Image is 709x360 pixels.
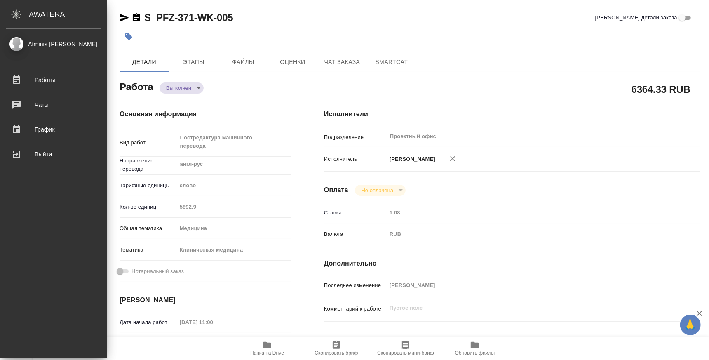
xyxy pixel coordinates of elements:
[120,224,177,233] p: Общая тематика
[120,79,153,94] h2: Работа
[595,14,677,22] span: [PERSON_NAME] детали заказа
[302,337,371,360] button: Скопировать бриф
[359,187,396,194] button: Не оплачена
[683,316,697,334] span: 🙏
[2,144,105,165] a: Выйти
[250,350,284,356] span: Папка на Drive
[455,350,495,356] span: Обновить файлы
[324,230,387,238] p: Валюта
[120,318,177,327] p: Дата начала работ
[6,148,101,160] div: Выйти
[120,28,138,46] button: Добавить тэг
[444,150,462,168] button: Удалить исполнителя
[324,185,348,195] h4: Оплата
[632,82,690,96] h2: 6364.33 RUB
[324,209,387,217] p: Ставка
[124,57,164,67] span: Детали
[120,157,177,173] p: Направление перевода
[273,57,312,67] span: Оценки
[131,267,184,275] span: Нотариальный заказ
[440,337,509,360] button: Обновить файлы
[160,82,204,94] div: Выполнен
[324,155,387,163] p: Исполнитель
[120,246,177,254] p: Тематика
[120,13,129,23] button: Скопировать ссылку для ЯМессенджера
[372,57,411,67] span: SmartCat
[164,85,194,92] button: Выполнен
[177,179,291,193] div: слово
[387,155,435,163] p: [PERSON_NAME]
[120,203,177,211] p: Кол-во единиц
[2,119,105,140] a: График
[120,139,177,147] p: Вид работ
[377,350,434,356] span: Скопировать мини-бриф
[324,259,700,268] h4: Дополнительно
[322,57,362,67] span: Чат заказа
[131,13,141,23] button: Скопировать ссылку
[177,243,291,257] div: Клиническая медицина
[324,133,387,141] p: Подразделение
[144,12,233,23] a: S_PFZ-371-WK-005
[324,281,387,289] p: Последнее изменение
[387,227,669,241] div: RUB
[6,123,101,136] div: График
[177,316,249,328] input: Пустое поле
[387,279,669,291] input: Пустое поле
[120,181,177,190] p: Тарифные единицы
[174,57,214,67] span: Этапы
[680,315,701,335] button: 🙏
[387,207,669,219] input: Пустое поле
[177,201,291,213] input: Пустое поле
[120,109,291,119] h4: Основная информация
[232,337,302,360] button: Папка на Drive
[177,221,291,235] div: Медицина
[387,333,669,347] textarea: /Clients/PFIZER/Orders/S_PFZ-371/Translated/S_PFZ-371-WK-005
[324,336,387,345] p: Путь на drive
[371,337,440,360] button: Скопировать мини-бриф
[6,74,101,86] div: Работы
[324,109,700,119] h4: Исполнители
[223,57,263,67] span: Файлы
[120,295,291,305] h4: [PERSON_NAME]
[2,70,105,90] a: Работы
[6,40,101,49] div: Atminis [PERSON_NAME]
[6,99,101,111] div: Чаты
[29,6,107,23] div: AWATERA
[324,305,387,313] p: Комментарий к работе
[2,94,105,115] a: Чаты
[315,350,358,356] span: Скопировать бриф
[355,185,406,196] div: Выполнен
